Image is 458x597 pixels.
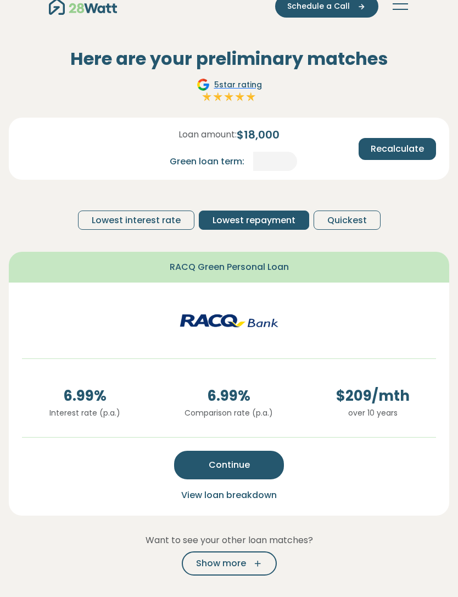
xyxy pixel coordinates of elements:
button: Lowest repayment [199,211,309,230]
span: Schedule a Call [287,1,350,12]
span: $ 209 /mth [310,385,436,407]
button: Quickest [314,211,381,230]
img: Full star [234,91,245,102]
button: Recalculate [359,138,436,160]
button: Continue [174,451,284,479]
a: Google5star ratingFull starFull starFull starFull starFull star [195,78,264,104]
span: Quickest [327,214,367,227]
span: Loan amount: [178,128,237,141]
img: Full star [224,91,234,102]
span: $ 18,000 [237,126,280,143]
button: Toggle navigation [392,1,409,12]
p: Want to see your other loan matches? [9,533,449,548]
img: Full star [245,91,256,102]
img: racq-personal logo [180,296,278,345]
button: Lowest interest rate [78,211,194,230]
span: 6.99 % [22,385,148,407]
p: Interest rate (p.a.) [22,407,148,419]
div: Green loan term: [161,152,253,171]
h2: Here are your preliminary matches [9,48,449,69]
span: Lowest interest rate [92,214,181,227]
span: Recalculate [371,142,424,156]
img: Full star [213,91,224,102]
span: View loan breakdown [181,489,277,501]
span: 5 star rating [214,79,262,91]
span: RACQ Green Personal Loan [170,261,289,274]
span: Show more [196,557,246,570]
span: Lowest repayment [213,214,295,227]
button: Show more [182,551,277,576]
p: over 10 years [310,407,436,419]
span: 6.99 % [166,385,292,407]
p: Comparison rate (p.a.) [166,407,292,419]
img: Full star [202,91,213,102]
span: Continue [209,458,250,472]
img: Google [197,78,210,91]
button: View loan breakdown [178,488,280,502]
